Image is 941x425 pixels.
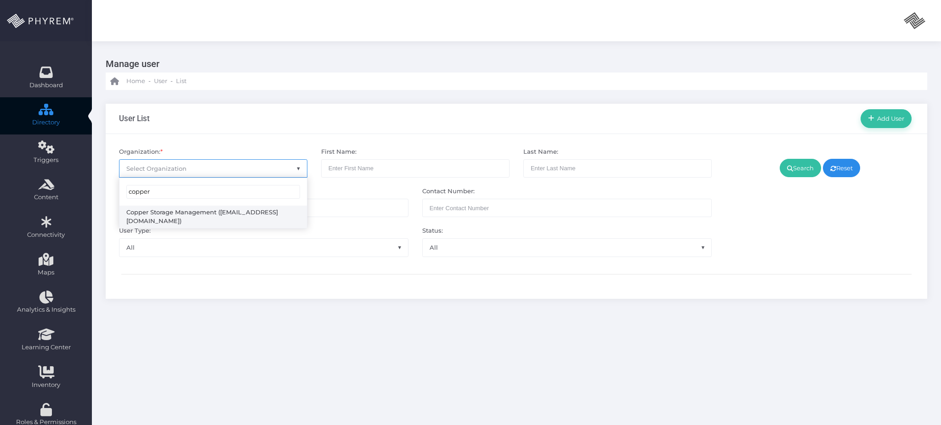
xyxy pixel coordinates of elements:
[119,239,408,256] span: All
[176,77,187,86] span: List
[154,77,167,86] span: User
[38,268,54,277] span: Maps
[110,73,145,90] a: Home
[119,147,163,157] label: Organization:
[523,147,558,157] label: Last Name:
[6,343,86,352] span: Learning Center
[6,305,86,314] span: Analytics & Insights
[29,81,63,90] span: Dashboard
[119,238,408,257] span: All
[6,156,86,165] span: Triggers
[147,77,152,86] li: -
[106,55,920,73] h3: Manage user
[422,199,712,217] input: Maximum of 10 digits required
[523,159,712,178] input: Enter Last Name
[154,73,167,90] a: User
[823,159,860,177] a: Reset
[321,147,357,157] label: First Name:
[119,226,151,235] label: User Type:
[176,73,187,90] a: List
[6,193,86,202] span: Content
[321,159,510,178] input: Enter First Name
[422,187,475,196] label: Contact Number:
[874,115,905,122] span: Add User
[6,118,86,127] span: Directory
[126,165,187,172] span: Select Organization
[422,238,712,257] span: All
[861,109,912,128] a: Add User
[422,226,443,235] label: Status:
[119,114,150,123] h3: User List
[6,380,86,390] span: Inventory
[423,239,711,256] span: All
[169,77,174,86] li: -
[119,206,307,228] li: Copper Storage Management ([EMAIL_ADDRESS][DOMAIN_NAME])
[126,77,145,86] span: Home
[6,230,86,240] span: Connectivity
[780,159,821,177] a: Search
